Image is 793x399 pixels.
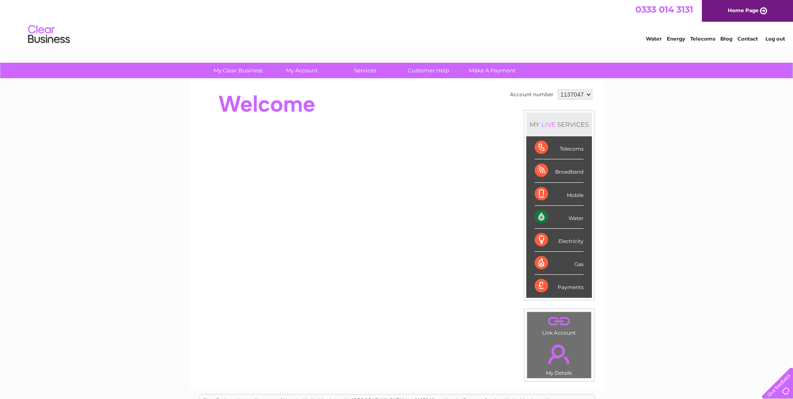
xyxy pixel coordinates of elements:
td: Link Account [527,312,592,338]
div: Water [535,206,584,229]
div: MY SERVICES [526,113,592,136]
a: Water [646,36,662,42]
a: . [529,340,589,369]
div: Mobile [535,183,584,206]
img: logo.png [28,22,70,47]
a: Blog [720,36,732,42]
div: Clear Business is a trading name of Verastar Limited (registered in [GEOGRAPHIC_DATA] No. 3667643... [199,5,594,41]
a: 0333 014 3131 [635,4,693,15]
div: Gas [535,252,584,275]
div: LIVE [540,120,557,128]
a: . [529,314,589,329]
a: Energy [667,36,685,42]
td: Account number [508,87,556,102]
div: Telecoms [535,136,584,159]
a: My Account [267,63,336,78]
a: Telecoms [690,36,715,42]
a: Customer Help [394,63,463,78]
td: My Details [527,338,592,379]
div: Payments [535,275,584,297]
a: Contact [737,36,758,42]
a: My Clear Business [204,63,273,78]
a: Log out [765,36,785,42]
div: Electricity [535,229,584,252]
a: Make A Payment [458,63,527,78]
div: Broadband [535,159,584,182]
a: Services [331,63,400,78]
